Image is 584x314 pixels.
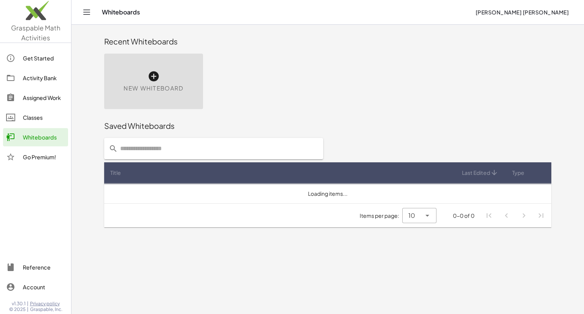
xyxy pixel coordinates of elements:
div: Classes [23,113,65,122]
a: Whiteboards [3,128,68,146]
span: Graspable Math Activities [11,24,60,42]
span: Last Edited [462,169,490,177]
span: | [27,301,29,307]
div: Go Premium! [23,152,65,162]
span: [PERSON_NAME] [PERSON_NAME] [475,9,569,16]
a: Privacy policy [30,301,62,307]
a: Get Started [3,49,68,67]
div: Saved Whiteboards [104,121,551,131]
span: v1.30.1 [12,301,25,307]
span: Type [512,169,524,177]
button: [PERSON_NAME] [PERSON_NAME] [469,5,575,19]
span: Items per page: [360,212,402,220]
a: Activity Bank [3,69,68,87]
div: 0-0 of 0 [453,212,474,220]
a: Assigned Work [3,89,68,107]
span: 10 [408,211,415,220]
div: Assigned Work [23,93,65,102]
span: New Whiteboard [124,84,183,93]
a: Reference [3,258,68,276]
button: Toggle navigation [81,6,93,18]
span: Graspable, Inc. [30,306,62,312]
a: Account [3,278,68,296]
span: Title [110,169,121,177]
div: Account [23,282,65,292]
nav: Pagination Navigation [481,207,550,224]
div: Reference [23,263,65,272]
div: Get Started [23,54,65,63]
span: © 2025 [9,306,25,312]
div: Recent Whiteboards [104,36,551,47]
td: Loading items... [104,184,551,203]
a: Classes [3,108,68,127]
i: prepended action [109,144,118,153]
div: Whiteboards [23,133,65,142]
span: | [27,306,29,312]
div: Activity Bank [23,73,65,82]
